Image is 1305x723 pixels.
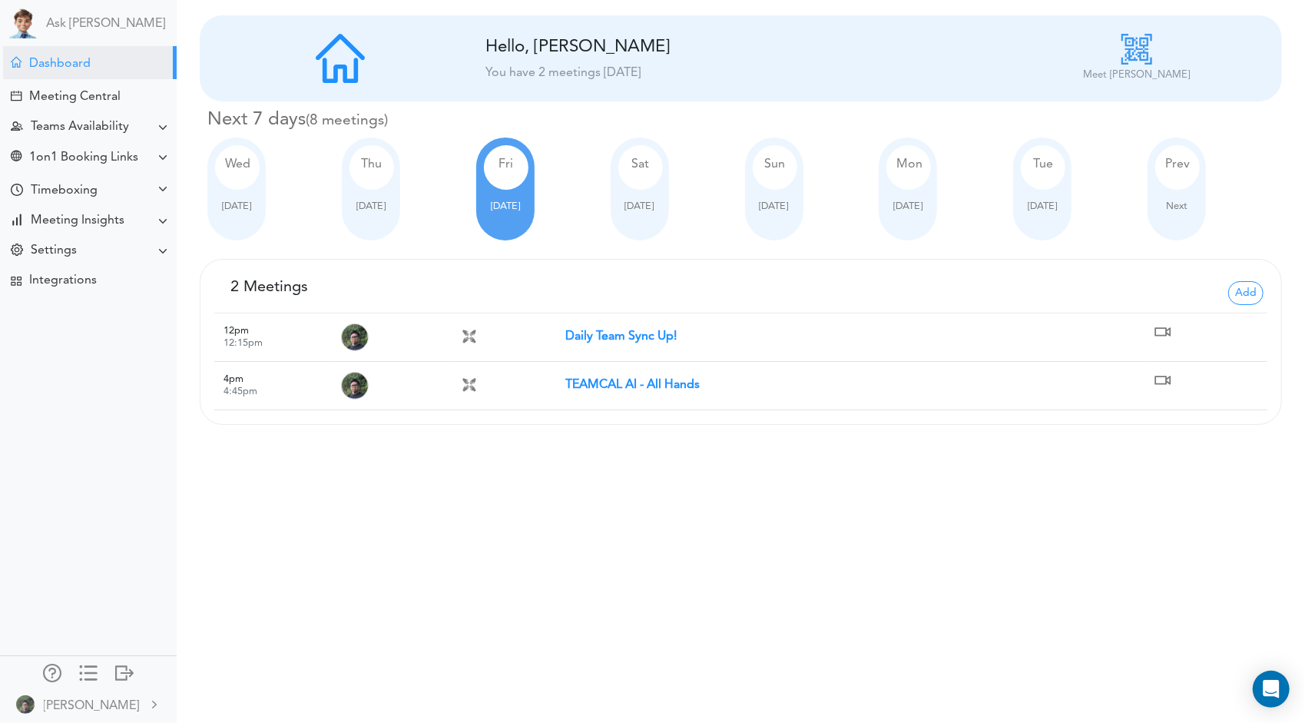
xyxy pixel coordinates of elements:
span: [DATE] [1028,201,1057,211]
div: Share Meeting Link [11,151,22,165]
strong: Daily Team Sync Up! [565,330,677,343]
span: [DATE] [356,201,386,211]
a: Ask [PERSON_NAME] [46,17,165,32]
div: You have 2 meetings [DATE] [485,64,997,82]
img: 9k= [16,695,35,714]
span: [DATE] [760,201,789,211]
div: Settings [31,244,77,258]
div: Dashboard [29,57,91,71]
div: Meeting Central [29,90,121,104]
a: Change side menu [79,664,98,685]
div: Time Your Goals [11,184,23,198]
span: 12pm [224,326,249,336]
h4: Next 7 days [207,109,1282,131]
div: Teams Availability [31,120,129,134]
strong: TEAMCAL AI - All Hands [565,379,700,391]
a: Add [1228,285,1264,297]
p: Meet [PERSON_NAME] [1084,68,1191,83]
small: 12:15pm [224,338,263,348]
span: [DATE] [625,201,654,211]
a: [PERSON_NAME] [2,687,175,721]
span: Sat [631,158,649,171]
img: All Hands meeting with 10 attendees bhavi@teamcalendar.aihitashamehta.design@gmail.com,jagik22@gm... [462,329,477,344]
div: 1on1 Booking Links [29,151,138,165]
small: 4:45pm [224,386,257,396]
div: Show only icons [79,664,98,679]
div: Hello, [PERSON_NAME] [485,37,823,58]
img: https://us06web.zoom.us/j/6503929270?pwd=ib5uQR2S3FCPJwbgPwoLAQZUDK0A5A.1 [1151,320,1175,344]
div: Log out [115,664,134,679]
div: Integrations [29,274,97,288]
span: Mon [896,158,922,171]
img: qr-code_icon.png [1121,34,1152,65]
span: Thu [361,158,382,171]
div: Manage Members and Externals [43,664,61,679]
small: 8 meetings this week [306,113,388,128]
span: 4pm [224,374,243,384]
img: https://us06web.zoom.us/j/6503929270?pwd=ib5uQR2S3FCPJwbgPwoLAQZUDK0A5A.1 [1151,368,1175,393]
span: Fri [498,158,513,171]
span: Tue [1033,158,1053,171]
img: Organizer Raj Lal [341,372,369,400]
span: Sun [764,158,785,171]
span: Previous 7 days [1165,158,1190,171]
img: Powered by TEAMCAL AI [8,8,38,38]
img: Organizer Raj Lal [341,323,369,351]
div: Timeboxing [31,184,98,198]
div: Meeting Insights [31,214,124,228]
span: [DATE] [491,201,520,211]
span: Next 7 days [1166,201,1187,211]
a: Manage Members and Externals [43,664,61,685]
div: TEAMCAL AI Workflow Apps [11,276,22,287]
span: Wed [225,158,250,171]
span: [DATE] [893,201,922,211]
img: All Hands meeting with 10 attendees bhavi@teamcalendar.aihitashamehta.design@gmail.com,jagik22@gm... [462,377,477,393]
div: Open Intercom Messenger [1253,671,1290,708]
span: 2 Meetings [230,280,308,295]
span: Add Calendar [1228,281,1264,305]
div: Create Meeting [11,91,22,101]
span: [DATE] [222,201,251,211]
div: [PERSON_NAME] [44,697,140,715]
div: Meeting Dashboard [11,57,22,68]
